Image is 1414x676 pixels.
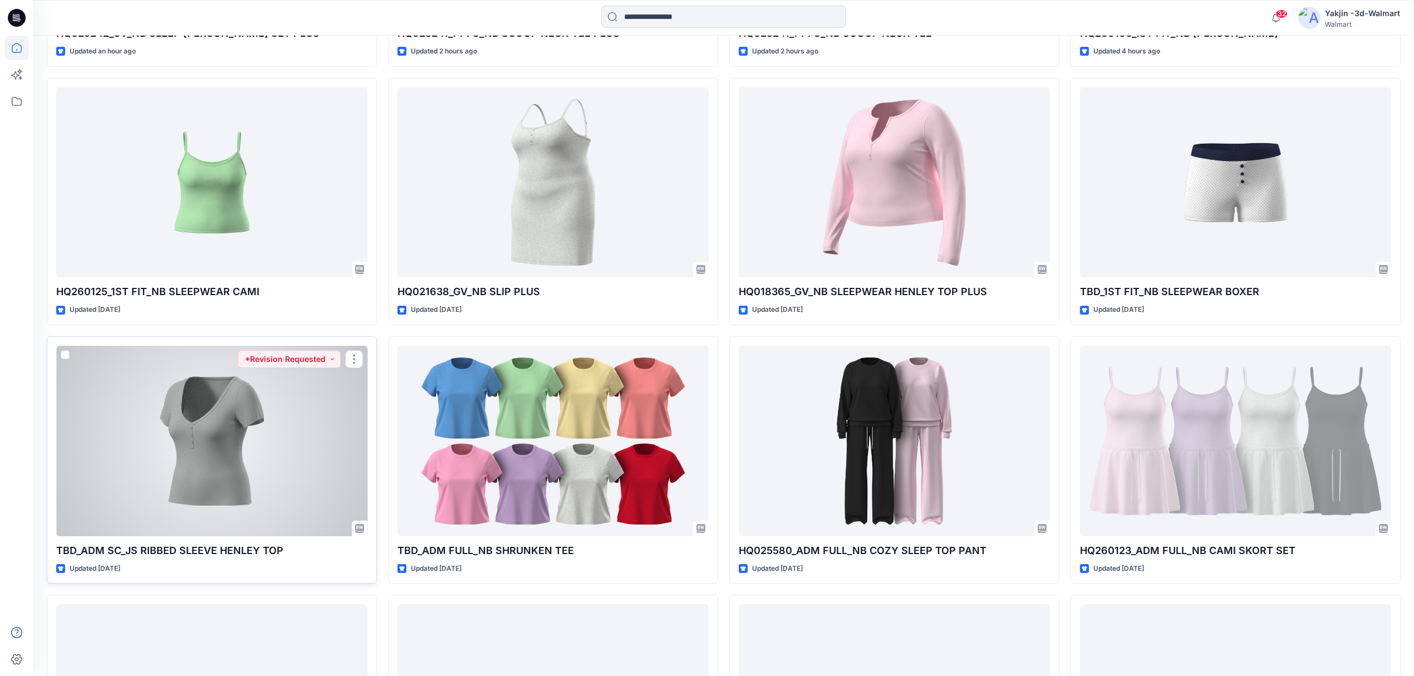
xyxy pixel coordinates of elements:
[1080,346,1391,536] a: HQ260123_ADM FULL_NB CAMI SKORT SET
[411,563,461,575] p: Updated [DATE]
[739,543,1050,559] p: HQ025580_ADM FULL_NB COZY SLEEP TOP PANT
[397,87,709,278] a: HQ021638_GV_NB SLIP PLUS
[1325,7,1400,20] div: Yakjin -3d-Walmart
[1093,304,1144,316] p: Updated [DATE]
[56,543,367,559] p: TBD_ADM SC_JS RIBBED SLEEVE HENLEY TOP
[411,46,477,57] p: Updated 2 hours ago
[752,563,803,575] p: Updated [DATE]
[1080,543,1391,559] p: HQ260123_ADM FULL_NB CAMI SKORT SET
[1275,9,1288,18] span: 32
[739,87,1050,278] a: HQ018365_GV_NB SLEEPWEAR HENLEY TOP PLUS
[70,563,120,575] p: Updated [DATE]
[752,46,818,57] p: Updated 2 hours ago
[1093,563,1144,575] p: Updated [DATE]
[1080,87,1391,278] a: TBD_1ST FIT_NB SLEEPWEAR BOXER
[1298,7,1320,29] img: avatar
[739,346,1050,536] a: HQ025580_ADM FULL_NB COZY SLEEP TOP PANT
[56,284,367,300] p: HQ260125_1ST FIT_NB SLEEPWEAR CAMI
[397,284,709,300] p: HQ021638_GV_NB SLIP PLUS
[411,304,461,316] p: Updated [DATE]
[397,543,709,559] p: TBD_ADM FULL_NB SHRUNKEN TEE
[1080,284,1391,300] p: TBD_1ST FIT_NB SLEEPWEAR BOXER
[56,346,367,536] a: TBD_ADM SC_JS RIBBED SLEEVE HENLEY TOP
[70,304,120,316] p: Updated [DATE]
[397,346,709,536] a: TBD_ADM FULL_NB SHRUNKEN TEE
[70,46,136,57] p: Updated an hour ago
[1325,20,1400,28] div: Walmart
[1093,46,1160,57] p: Updated 4 hours ago
[752,304,803,316] p: Updated [DATE]
[739,284,1050,300] p: HQ018365_GV_NB SLEEPWEAR HENLEY TOP PLUS
[56,87,367,278] a: HQ260125_1ST FIT_NB SLEEPWEAR CAMI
